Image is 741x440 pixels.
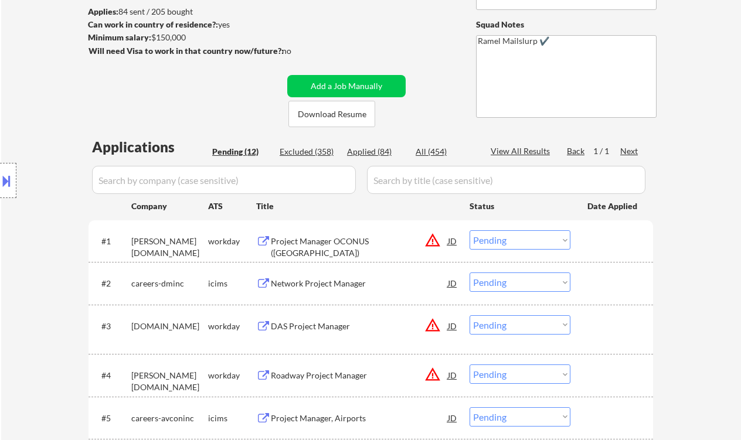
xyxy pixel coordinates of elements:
[131,412,208,424] div: careers-avconinc
[88,19,218,29] strong: Can work in country of residence?:
[208,412,256,424] div: icims
[131,320,208,332] div: [DOMAIN_NAME]
[208,200,256,212] div: ATS
[92,166,356,194] input: Search by company (case sensitive)
[567,145,586,157] div: Back
[88,6,283,18] div: 84 sent / 205 bought
[620,145,639,157] div: Next
[367,166,645,194] input: Search by title (case sensitive)
[101,370,122,381] div: #4
[288,101,375,127] button: Download Resume
[212,146,271,158] div: Pending (12)
[271,412,448,424] div: Project Manager, Airports
[271,370,448,381] div: Roadway Project Manager
[593,145,620,157] div: 1 / 1
[271,320,448,332] div: DAS Project Manager
[282,45,315,57] div: no
[416,146,474,158] div: All (454)
[208,370,256,381] div: workday
[88,19,280,30] div: yes
[256,200,458,212] div: Title
[587,200,639,212] div: Date Applied
[280,146,338,158] div: Excluded (358)
[88,32,283,43] div: $150,000
[89,46,284,56] strong: Will need Visa to work in that country now/future?:
[347,146,406,158] div: Applied (84)
[447,364,458,386] div: JD
[287,75,406,97] button: Add a Job Manually
[476,19,657,30] div: Squad Notes
[101,412,122,424] div: #5
[424,317,441,333] button: warning_amber
[470,195,570,216] div: Status
[491,145,553,157] div: View All Results
[88,6,118,16] strong: Applies:
[101,320,122,332] div: #3
[131,370,208,393] div: [PERSON_NAME][DOMAIN_NAME]
[88,32,151,42] strong: Minimum salary:
[447,315,458,336] div: JD
[424,232,441,248] button: warning_amber
[424,366,441,383] button: warning_amber
[447,407,458,428] div: JD
[447,272,458,294] div: JD
[208,236,256,247] div: workday
[447,230,458,251] div: JD
[208,278,256,289] div: icims
[271,236,448,258] div: Project Manager OCONUS ([GEOGRAPHIC_DATA])
[271,278,448,289] div: Network Project Manager
[208,320,256,332] div: workday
